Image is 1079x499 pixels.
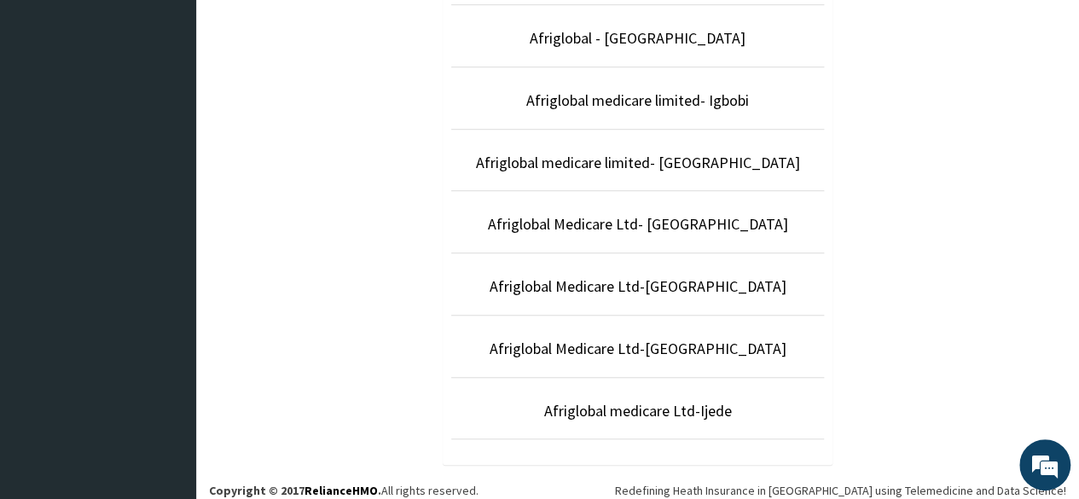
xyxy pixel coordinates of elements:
[488,214,788,234] a: Afriglobal Medicare Ltd- [GEOGRAPHIC_DATA]
[526,90,749,110] a: Afriglobal medicare limited- Igbobi
[490,339,786,358] a: Afriglobal Medicare Ltd-[GEOGRAPHIC_DATA]
[615,482,1066,499] div: Redefining Heath Insurance in [GEOGRAPHIC_DATA] using Telemedicine and Data Science!
[209,483,381,498] strong: Copyright © 2017 .
[530,28,745,48] a: Afriglobal - [GEOGRAPHIC_DATA]
[544,401,732,421] a: Afriglobal medicare Ltd-Ijede
[305,483,378,498] a: RelianceHMO
[490,276,786,296] a: Afriglobal Medicare Ltd-[GEOGRAPHIC_DATA]
[476,153,800,172] a: Afriglobal medicare limited- [GEOGRAPHIC_DATA]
